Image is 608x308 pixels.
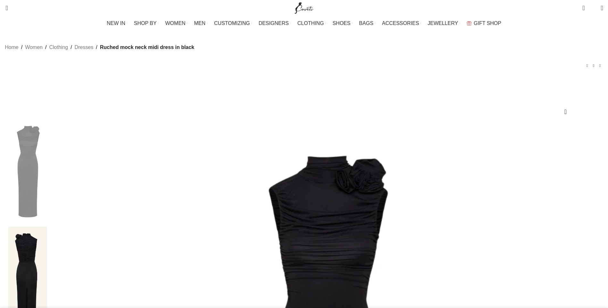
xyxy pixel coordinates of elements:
img: GiftBag [467,21,471,25]
span: BAGS [359,20,373,26]
a: Dresses [75,43,94,52]
span: WOMEN [165,20,186,26]
a: GIFT SHOP [467,17,501,30]
a: Women [25,43,43,52]
nav: Breadcrumb [5,43,194,52]
a: SHOP BY [134,17,159,30]
div: Main navigation [2,17,606,30]
a: DESIGNERS [259,17,291,30]
span: DESIGNERS [259,20,289,26]
a: JEWELLERY [428,17,460,30]
a: ACCESSORIES [382,17,421,30]
span: ACCESSORIES [382,20,419,26]
span: JEWELLERY [428,20,458,26]
a: Previous product [584,62,590,69]
a: Home [5,43,19,52]
a: 0 [579,2,588,14]
span: 0 [583,3,588,8]
a: CLOTHING [297,17,326,30]
span: GIFT SHOP [474,20,501,26]
span: NEW IN [107,20,125,26]
span: CUSTOMIZING [214,20,250,26]
a: Search [2,2,8,14]
img: Magda Butrym Ruched mock neck midi dress in black scaled59649 nobg [8,119,47,223]
a: CUSTOMIZING [214,17,252,30]
a: Clothing [49,43,68,52]
a: MEN [194,17,208,30]
span: CLOTHING [297,20,324,26]
span: SHOP BY [134,20,157,26]
a: BAGS [359,17,375,30]
span: SHOES [332,20,350,26]
a: WOMEN [165,17,188,30]
span: Ruched mock neck midi dress in black [100,43,194,52]
a: Next product [597,62,603,69]
span: MEN [194,20,206,26]
a: SHOES [332,17,353,30]
a: Site logo [293,5,315,10]
div: My Wishlist [590,2,596,14]
span: 0 [591,6,596,11]
a: NEW IN [107,17,128,30]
